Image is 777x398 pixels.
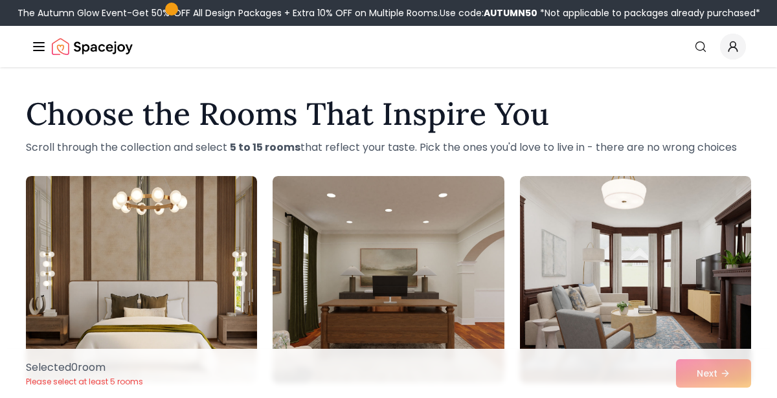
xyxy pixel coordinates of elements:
[520,176,751,383] img: Room room-3
[26,176,257,383] img: Room room-1
[440,6,537,19] span: Use code:
[26,140,751,155] p: Scroll through the collection and select that reflect your taste. Pick the ones you'd love to liv...
[31,26,746,67] nav: Global
[273,176,504,383] img: Room room-2
[26,360,143,375] p: Selected 0 room
[52,34,133,60] a: Spacejoy
[52,34,133,60] img: Spacejoy Logo
[26,98,751,129] h1: Choose the Rooms That Inspire You
[230,140,300,155] strong: 5 to 15 rooms
[17,6,760,19] div: The Autumn Glow Event-Get 50% OFF All Design Packages + Extra 10% OFF on Multiple Rooms.
[26,377,143,387] p: Please select at least 5 rooms
[484,6,537,19] b: AUTUMN50
[537,6,760,19] span: *Not applicable to packages already purchased*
